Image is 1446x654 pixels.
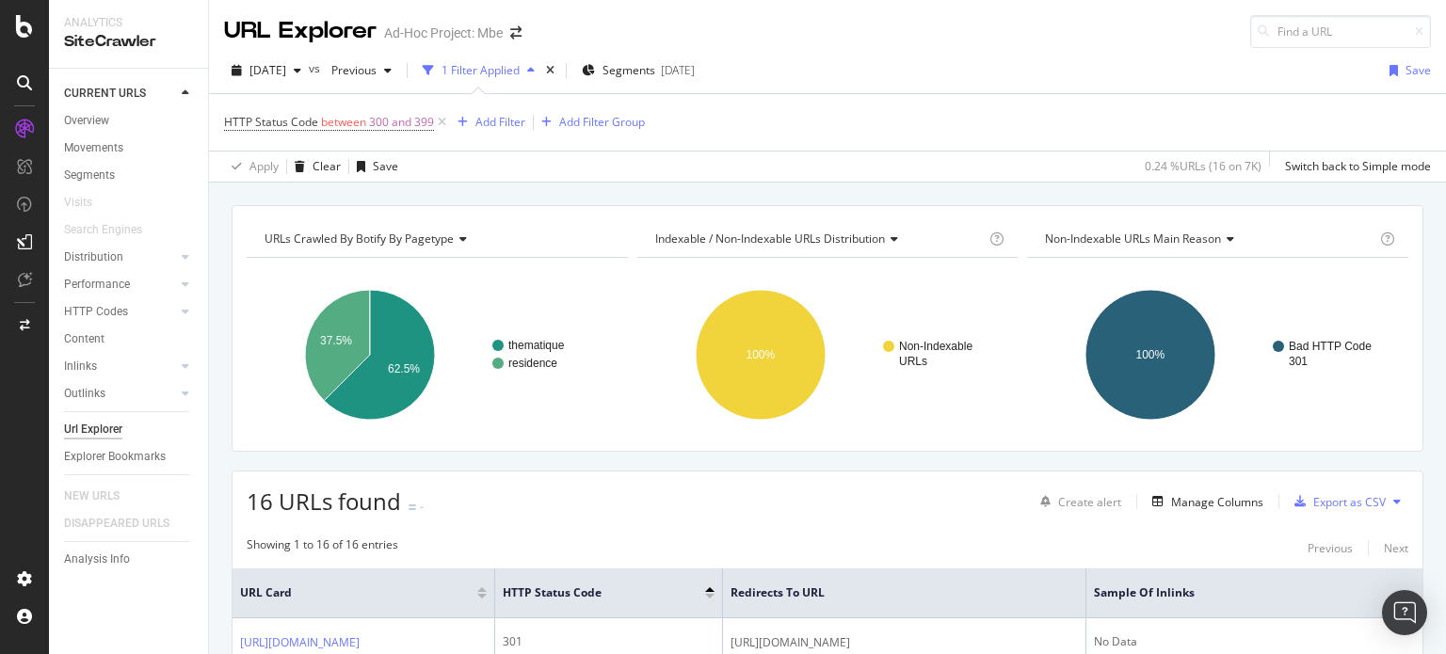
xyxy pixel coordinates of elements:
span: HTTP Status Code [503,584,677,601]
span: HTTP Status Code [224,114,318,130]
span: URLs Crawled By Botify By pagetype [265,231,454,247]
text: Non-Indexable [899,340,972,353]
a: Visits [64,193,111,213]
div: Previous [1308,540,1353,556]
button: Create alert [1033,487,1121,517]
span: URL Card [240,584,473,601]
h4: Indexable / Non-Indexable URLs Distribution [651,224,987,254]
div: arrow-right-arrow-left [510,26,522,40]
div: Analytics [64,15,193,31]
a: HTTP Codes [64,302,176,322]
div: Manage Columns [1171,494,1263,510]
button: 1 Filter Applied [415,56,542,86]
div: Inlinks [64,357,97,376]
svg: A chart. [1027,273,1404,437]
div: - [420,499,424,515]
a: NEW URLS [64,487,138,506]
button: Manage Columns [1145,490,1263,513]
button: Segments[DATE] [574,56,702,86]
a: DISAPPEARED URLS [64,514,188,534]
button: Add Filter [450,111,525,134]
span: Segments [602,62,655,78]
button: Save [349,152,398,182]
text: 37.5% [320,334,352,347]
div: Apply [249,158,279,174]
a: Search Engines [64,220,161,240]
span: Indexable / Non-Indexable URLs distribution [655,231,885,247]
span: [URL][DOMAIN_NAME] [731,633,850,652]
a: Movements [64,138,195,158]
div: Outlinks [64,384,105,404]
div: Clear [313,158,341,174]
div: Visits [64,193,92,213]
button: Save [1382,56,1431,86]
div: Save [1406,62,1431,78]
div: Showing 1 to 16 of 16 entries [247,536,398,559]
a: [URL][DOMAIN_NAME] [240,633,360,652]
button: Clear [287,152,341,182]
div: times [542,61,558,80]
button: Switch back to Simple mode [1277,152,1431,182]
a: Content [64,329,195,349]
button: Export as CSV [1287,487,1386,517]
h4: Non-Indexable URLs Main Reason [1041,224,1376,254]
text: thematique [508,339,565,352]
text: URLs [899,355,927,368]
div: Segments [64,166,115,185]
a: Distribution [64,247,176,267]
span: vs [309,60,324,76]
text: 100% [746,348,775,361]
div: Add Filter [475,114,525,130]
div: Add Filter Group [559,114,645,130]
a: Segments [64,166,195,185]
div: Next [1384,540,1408,556]
div: HTTP Codes [64,302,128,322]
span: 16 URLs found [247,486,401,517]
div: Content [64,329,104,349]
a: Inlinks [64,357,176,376]
div: 0.24 % URLs ( 16 on 7K ) [1145,158,1261,174]
text: residence [508,357,557,370]
text: 62.5% [388,362,420,375]
a: Analysis Info [64,550,195,569]
div: DISAPPEARED URLS [64,514,169,534]
div: SiteCrawler [64,31,193,53]
svg: A chart. [247,273,623,437]
span: Previous [324,62,377,78]
a: CURRENT URLS [64,84,176,104]
div: Export as CSV [1313,494,1386,510]
div: Overview [64,111,109,131]
button: Next [1384,536,1408,559]
div: Url Explorer [64,420,122,439]
div: Switch back to Simple mode [1285,158,1431,174]
div: CURRENT URLS [64,84,146,104]
div: 1 Filter Applied [442,62,520,78]
text: Bad HTTP Code [1289,340,1372,353]
button: Previous [324,56,399,86]
div: NEW URLS [64,487,120,506]
svg: A chart. [637,273,1014,437]
div: Movements [64,138,123,158]
button: Previous [1308,536,1353,559]
div: Analysis Info [64,550,130,569]
button: Apply [224,152,279,182]
div: Ad-Hoc Project: Mbe [384,24,503,42]
div: 301 [503,633,715,650]
div: Save [373,158,398,174]
span: 2025 Sep. 22nd [249,62,286,78]
div: Distribution [64,247,123,267]
a: Explorer Bookmarks [64,447,195,467]
a: Overview [64,111,195,131]
input: Find a URL [1250,15,1431,48]
div: Performance [64,275,130,295]
div: [DATE] [661,62,695,78]
div: No Data [1094,633,1415,650]
div: Explorer Bookmarks [64,447,166,467]
div: URL Explorer [224,15,377,47]
div: Open Intercom Messenger [1382,590,1427,635]
div: Create alert [1058,494,1121,510]
h4: URLs Crawled By Botify By pagetype [261,224,611,254]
